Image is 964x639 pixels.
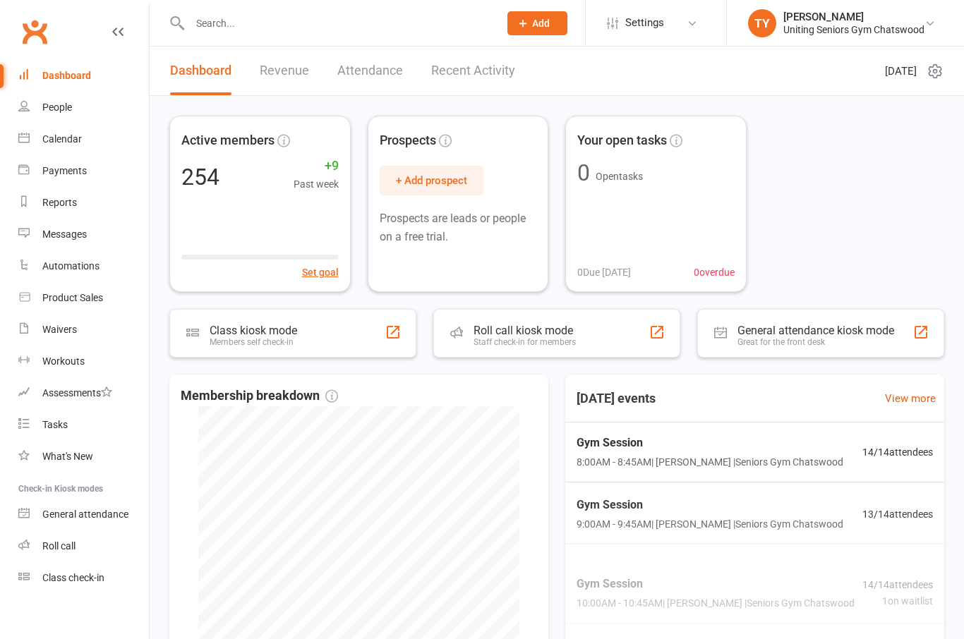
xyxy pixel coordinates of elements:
[862,444,933,460] span: 14 / 14 attendees
[210,337,297,347] div: Members self check-in
[42,451,93,462] div: What's New
[694,264,735,280] span: 0 overdue
[42,70,91,81] div: Dashboard
[42,292,103,303] div: Product Sales
[18,250,149,282] a: Automations
[885,63,917,80] span: [DATE]
[260,47,309,95] a: Revenue
[42,387,112,398] div: Assessments
[431,47,515,95] a: Recent Activity
[42,324,77,335] div: Waivers
[294,176,339,192] span: Past week
[42,509,128,520] div: General attendance
[18,441,149,473] a: What's New
[18,562,149,594] a: Class kiosk mode
[783,11,924,23] div: [PERSON_NAME]
[42,540,76,552] div: Roll call
[18,123,149,155] a: Calendar
[42,355,85,367] div: Workouts
[577,130,667,151] span: Your open tasks
[42,260,100,272] div: Automations
[17,14,52,49] a: Clubworx
[18,187,149,219] a: Reports
[18,377,149,409] a: Assessments
[380,130,436,151] span: Prospects
[294,156,339,176] span: +9
[302,264,339,280] button: Set goal
[181,166,219,188] div: 254
[18,92,149,123] a: People
[596,171,643,182] span: Open tasks
[18,530,149,562] a: Roll call
[18,155,149,187] a: Payments
[577,264,631,280] span: 0 Due [DATE]
[380,209,537,245] p: Prospects are leads or people on a free trial.
[507,11,567,35] button: Add
[42,572,104,583] div: Class check-in
[737,337,894,347] div: Great for the front desk
[577,454,843,470] span: 8:00AM - 8:45AM | [PERSON_NAME] | Seniors Gym Chatswood
[42,419,68,430] div: Tasks
[18,219,149,250] a: Messages
[42,165,87,176] div: Payments
[577,162,590,184] div: 0
[885,390,936,407] a: View more
[862,578,933,593] span: 14 / 14 attendees
[18,60,149,92] a: Dashboard
[380,166,483,195] button: + Add prospect
[181,130,275,151] span: Active members
[748,9,776,37] div: TY
[186,13,489,33] input: Search...
[18,346,149,377] a: Workouts
[565,386,667,411] h3: [DATE] events
[18,409,149,441] a: Tasks
[625,7,664,39] span: Settings
[18,314,149,346] a: Waivers
[577,575,855,593] span: Gym Session
[862,593,933,609] span: 1 on waitlist
[577,596,855,611] span: 10:00AM - 10:45AM | [PERSON_NAME] | Seniors Gym Chatswood
[181,386,338,406] span: Membership breakdown
[737,324,894,337] div: General attendance kiosk mode
[42,229,87,240] div: Messages
[474,337,576,347] div: Staff check-in for members
[532,18,550,29] span: Add
[210,324,297,337] div: Class kiosk mode
[42,197,77,208] div: Reports
[18,282,149,314] a: Product Sales
[577,496,843,514] span: Gym Session
[474,324,576,337] div: Roll call kiosk mode
[862,506,933,521] span: 13 / 14 attendees
[577,434,843,452] span: Gym Session
[170,47,231,95] a: Dashboard
[337,47,403,95] a: Attendance
[42,133,82,145] div: Calendar
[783,23,924,36] div: Uniting Seniors Gym Chatswood
[577,516,843,532] span: 9:00AM - 9:45AM | [PERSON_NAME] | Seniors Gym Chatswood
[18,499,149,530] a: General attendance kiosk mode
[42,102,72,113] div: People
